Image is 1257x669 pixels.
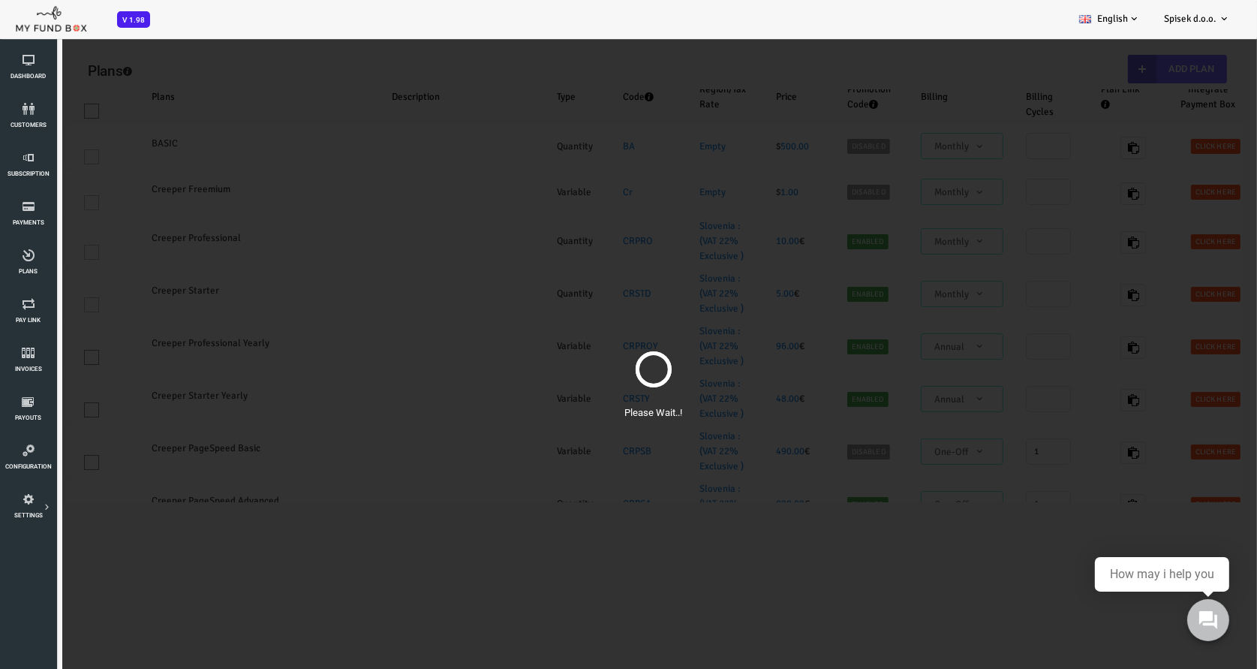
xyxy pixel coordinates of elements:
a: V 1.98 [117,14,150,25]
iframe: Launcher button frame [1174,586,1242,654]
img: mfboff.png [15,2,87,32]
div: How may i help you [1110,568,1214,581]
span: Spisek d.o.o. [1164,13,1216,25]
span: V 1.98 [117,11,150,28]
